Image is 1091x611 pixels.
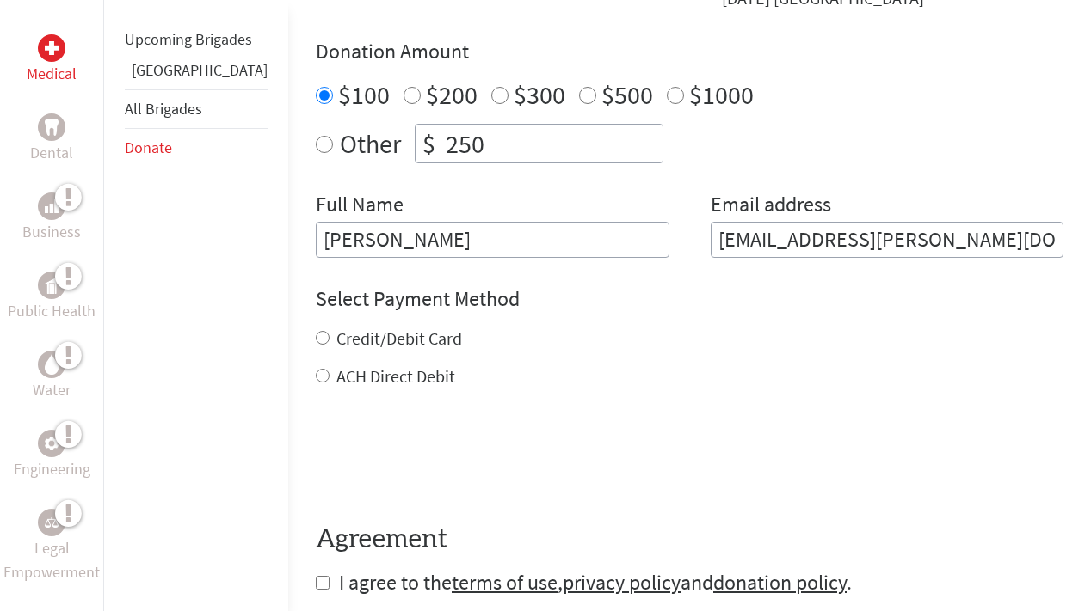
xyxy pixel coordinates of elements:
p: Public Health [8,299,96,323]
li: Upcoming Brigades [125,21,268,58]
h4: Select Payment Method [316,285,1063,313]
a: donation policy [713,569,847,596]
span: I agree to the , and . [339,569,852,596]
img: Water [45,354,59,374]
h4: Agreement [316,524,1063,555]
a: Public HealthPublic Health [8,272,96,323]
label: $1000 [689,78,754,111]
a: [GEOGRAPHIC_DATA] [132,60,268,80]
div: $ [416,125,442,162]
img: Public Health [45,277,59,294]
p: Medical [27,62,77,86]
img: Engineering [45,437,59,450]
label: $300 [514,78,565,111]
h4: Donation Amount [316,38,1063,65]
label: Email address [711,191,831,222]
a: BusinessBusiness [22,192,81,244]
li: All Brigades [125,89,268,129]
img: Business [45,199,59,213]
div: Dental [38,113,65,141]
p: Legal Empowerment [3,536,100,584]
a: Legal EmpowermentLegal Empowerment [3,509,100,584]
a: privacy policy [563,569,681,596]
input: Enter Full Name [316,222,669,258]
li: Donate [125,129,268,167]
label: Other [340,124,401,163]
a: Upcoming Brigades [125,29,252,49]
iframe: reCAPTCHA [316,423,577,490]
p: Business [22,220,81,244]
input: Enter Amount [442,125,663,162]
a: EngineeringEngineering [14,430,90,481]
a: DentalDental [30,113,73,165]
div: Public Health [38,272,65,299]
label: Credit/Debit Card [336,327,462,349]
li: Panama [125,58,268,89]
label: ACH Direct Debit [336,365,455,387]
p: Engineering [14,457,90,481]
label: $500 [601,78,653,111]
a: All Brigades [125,99,202,119]
img: Medical [45,41,59,55]
img: Dental [45,119,59,135]
p: Water [33,378,71,402]
div: Water [38,351,65,378]
label: Full Name [316,191,404,222]
div: Business [38,192,65,220]
div: Medical [38,34,65,62]
input: Your Email [711,222,1064,258]
a: Donate [125,137,172,157]
p: Dental [30,141,73,165]
a: MedicalMedical [27,34,77,86]
a: terms of use [452,569,558,596]
div: Legal Empowerment [38,509,65,536]
div: Engineering [38,430,65,457]
label: $200 [426,78,478,111]
img: Legal Empowerment [45,517,59,528]
label: $100 [338,78,390,111]
a: WaterWater [33,351,71,402]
